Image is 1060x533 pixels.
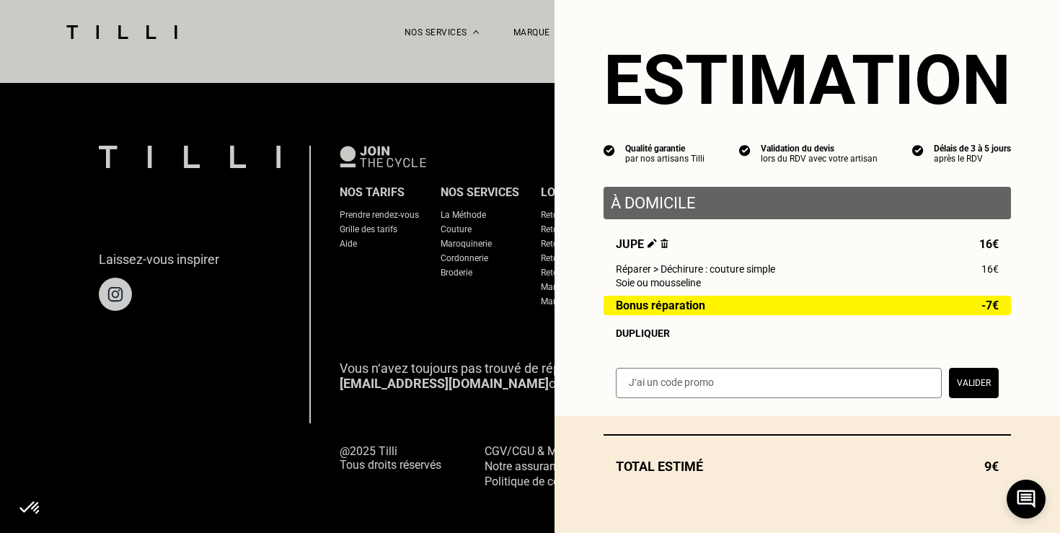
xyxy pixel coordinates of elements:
[625,144,705,154] div: Qualité garantie
[979,237,999,251] span: 16€
[984,459,999,474] span: 9€
[739,144,751,157] img: icon list info
[981,299,999,312] span: -7€
[981,263,999,275] span: 16€
[912,144,924,157] img: icon list info
[604,40,1011,120] section: Estimation
[661,239,668,248] img: Supprimer
[761,154,878,164] div: lors du RDV avec votre artisan
[616,368,942,398] input: J‘ai un code promo
[604,144,615,157] img: icon list info
[604,459,1011,474] div: Total estimé
[949,368,999,398] button: Valider
[934,154,1011,164] div: après le RDV
[616,263,775,275] span: Réparer > Déchirure : couture simple
[616,237,668,251] span: Jupe
[616,277,701,288] span: Soie ou mousseline
[611,194,1004,212] p: À domicile
[616,327,999,339] div: Dupliquer
[648,239,657,248] img: Éditer
[934,144,1011,154] div: Délais de 3 à 5 jours
[625,154,705,164] div: par nos artisans Tilli
[616,299,705,312] span: Bonus réparation
[761,144,878,154] div: Validation du devis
